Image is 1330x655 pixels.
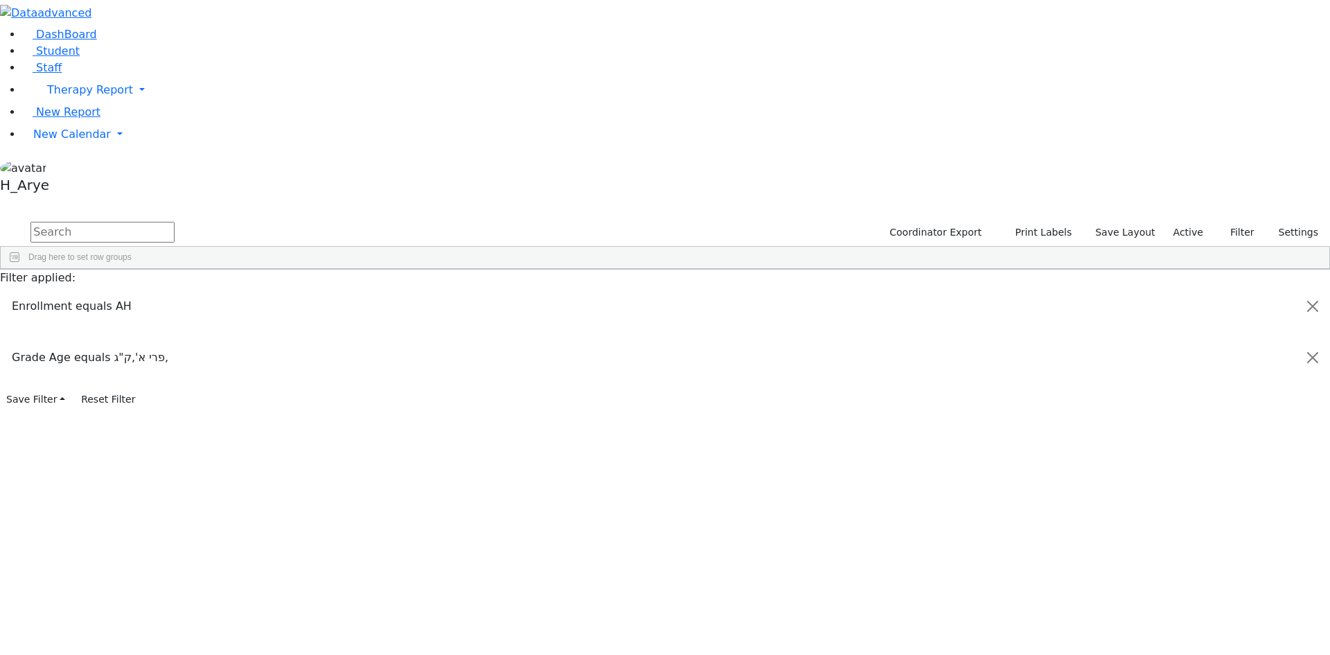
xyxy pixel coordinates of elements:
[880,222,988,243] button: Coordinator Export
[36,28,97,41] span: DashBoard
[1296,287,1329,326] button: Close
[47,83,133,96] span: Therapy Report
[1296,338,1329,377] button: Close
[22,105,100,119] a: New Report
[36,105,100,119] span: New Report
[36,61,62,74] span: Staff
[30,222,175,243] input: Search
[28,252,132,262] span: Drag here to set row groups
[1167,222,1209,243] label: Active
[1261,222,1324,243] button: Settings
[22,76,1330,104] a: Therapy Report
[1212,222,1261,243] button: Filter
[999,222,1078,243] button: Print Labels
[22,28,97,41] a: DashBoard
[22,44,80,58] a: Student
[33,128,111,141] span: New Calendar
[22,121,1330,148] a: New Calendar
[75,389,141,410] button: Reset Filter
[22,61,62,74] a: Staff
[36,44,80,58] span: Student
[1089,222,1161,243] button: Save Layout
